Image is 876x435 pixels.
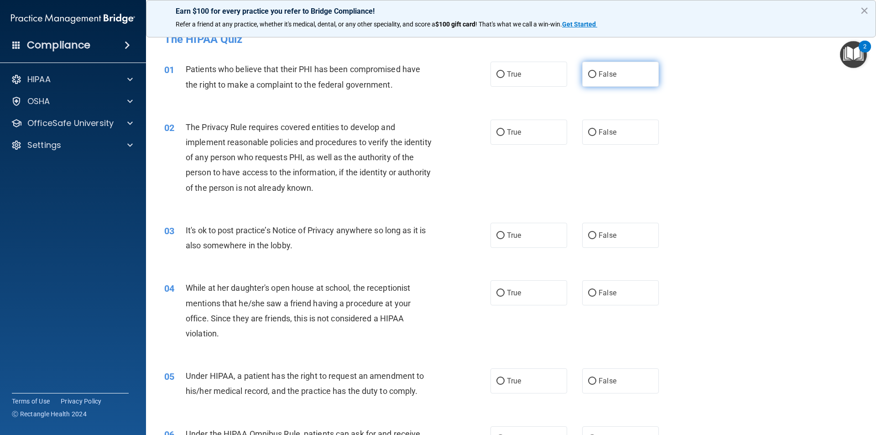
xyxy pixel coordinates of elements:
p: Settings [27,140,61,151]
span: False [599,288,616,297]
span: ! That's what we call a win-win. [475,21,562,28]
button: Close [860,3,869,18]
input: True [496,129,505,136]
a: HIPAA [11,74,133,85]
a: Settings [11,140,133,151]
span: 04 [164,283,174,294]
input: True [496,378,505,385]
span: True [507,231,521,240]
span: Under HIPAA, a patient has the right to request an amendment to his/her medical record, and the p... [186,371,424,396]
p: HIPAA [27,74,51,85]
input: False [588,71,596,78]
h4: The HIPAA Quiz [164,33,858,45]
span: True [507,70,521,79]
span: 03 [164,225,174,236]
strong: Get Started [562,21,596,28]
input: False [588,129,596,136]
input: True [496,290,505,297]
span: 02 [164,122,174,133]
input: True [496,232,505,239]
span: True [507,128,521,136]
input: False [588,290,596,297]
span: False [599,231,616,240]
img: PMB logo [11,10,135,28]
span: False [599,128,616,136]
a: Privacy Policy [61,397,102,406]
p: OfficeSafe University [27,118,114,129]
input: False [588,232,596,239]
span: 01 [164,64,174,75]
span: False [599,70,616,79]
p: Earn $100 for every practice you refer to Bridge Compliance! [176,7,846,16]
span: 05 [164,371,174,382]
a: OfficeSafe University [11,118,133,129]
span: Refer a friend at any practice, whether it's medical, dental, or any other speciality, and score a [176,21,435,28]
span: The Privacy Rule requires covered entities to develop and implement reasonable policies and proce... [186,122,432,193]
span: False [599,377,616,385]
span: While at her daughter's open house at school, the receptionist mentions that he/she saw a friend ... [186,283,411,338]
p: OSHA [27,96,50,107]
a: Terms of Use [12,397,50,406]
button: Open Resource Center, 2 new notifications [840,41,867,68]
div: 2 [863,47,866,58]
span: Patients who believe that their PHI has been compromised have the right to make a complaint to th... [186,64,420,89]
input: False [588,378,596,385]
input: True [496,71,505,78]
strong: $100 gift card [435,21,475,28]
h4: Compliance [27,39,90,52]
span: It's ok to post practice’s Notice of Privacy anywhere so long as it is also somewhere in the lobby. [186,225,426,250]
a: Get Started [562,21,597,28]
span: Ⓒ Rectangle Health 2024 [12,409,87,419]
span: True [507,377,521,385]
iframe: Drift Widget Chat Controller [830,372,865,407]
span: True [507,288,521,297]
a: OSHA [11,96,133,107]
